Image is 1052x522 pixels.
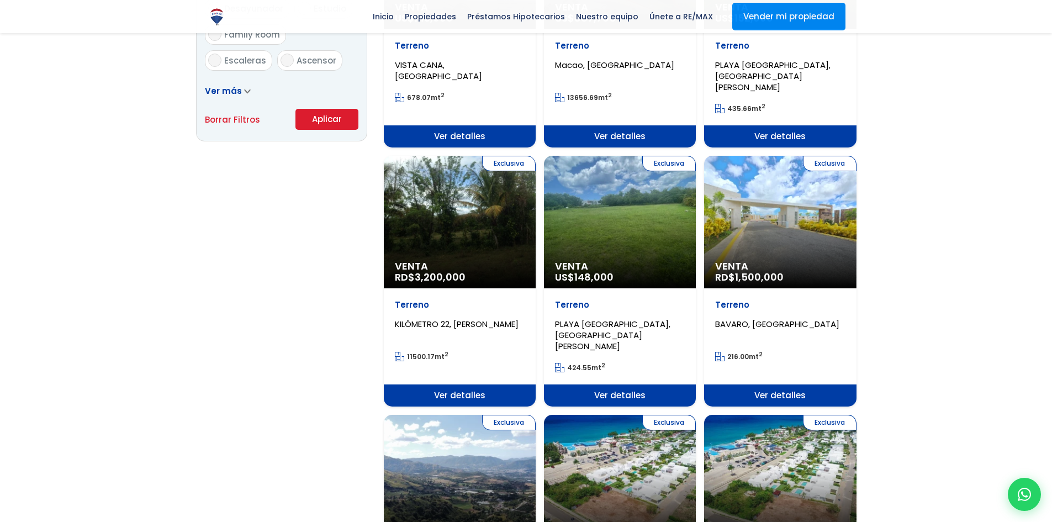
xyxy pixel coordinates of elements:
span: Ver más [205,85,242,97]
span: 3,200,000 [415,270,466,284]
span: Family Room [224,29,280,40]
span: Ver detalles [384,384,536,407]
a: Borrar Filtros [205,113,260,126]
span: Ver detalles [704,125,856,147]
span: Venta [715,261,845,272]
span: mt [715,352,763,361]
span: Exclusiva [482,415,536,430]
span: 216.00 [727,352,749,361]
span: Exclusiva [803,156,857,171]
input: Family Room [208,28,221,41]
p: Terreno [395,299,525,310]
span: 13656.69 [567,93,598,102]
a: Ver más [205,85,251,97]
span: RD$ [715,270,784,284]
p: Terreno [715,299,845,310]
a: Exclusiva Venta US$148,000 Terreno PLAYA [GEOGRAPHIC_DATA], [GEOGRAPHIC_DATA][PERSON_NAME] 424.55... [544,156,696,407]
span: Ver detalles [384,125,536,147]
span: Únete a RE/MAX [644,8,718,25]
span: KILÓMETRO 22, [PERSON_NAME] [395,318,519,330]
input: Ascensor [281,54,294,67]
a: Exclusiva Venta RD$3,200,000 Terreno KILÓMETRO 22, [PERSON_NAME] 11500.17mt2 Ver detalles [384,156,536,407]
span: 11500.17 [407,352,435,361]
span: Venta [555,261,685,272]
img: Logo de REMAX [207,7,226,27]
span: Ascensor [297,55,336,66]
span: Exclusiva [642,415,696,430]
span: 435.66 [727,104,752,113]
span: PLAYA [GEOGRAPHIC_DATA], [GEOGRAPHIC_DATA][PERSON_NAME] [555,318,670,352]
button: Aplicar [295,109,358,130]
sup: 2 [759,350,763,358]
span: mt [715,104,765,113]
span: VISTA CANA, [GEOGRAPHIC_DATA] [395,59,482,82]
p: Terreno [715,40,845,51]
sup: 2 [762,102,765,110]
span: Ver detalles [704,384,856,407]
span: mt [395,93,445,102]
span: BAVARO, [GEOGRAPHIC_DATA] [715,318,839,330]
p: Terreno [395,40,525,51]
span: Inicio [367,8,399,25]
sup: 2 [608,91,612,99]
span: Propiedades [399,8,462,25]
span: Exclusiva [642,156,696,171]
span: Venta [395,261,525,272]
span: 148,000 [574,270,614,284]
span: US$ [555,270,614,284]
span: Ver detalles [544,125,696,147]
input: Escaleras [208,54,221,67]
sup: 2 [441,91,445,99]
span: PLAYA [GEOGRAPHIC_DATA], [GEOGRAPHIC_DATA][PERSON_NAME] [715,59,831,93]
p: Terreno [555,40,685,51]
a: Exclusiva Venta RD$1,500,000 Terreno BAVARO, [GEOGRAPHIC_DATA] 216.00mt2 Ver detalles [704,156,856,407]
span: Exclusiva [482,156,536,171]
span: 1,500,000 [735,270,784,284]
span: mt [555,363,605,372]
span: mt [395,352,448,361]
span: RD$ [395,270,466,284]
span: 678.07 [407,93,431,102]
sup: 2 [445,350,448,358]
a: Vender mi propiedad [732,3,845,30]
p: Terreno [555,299,685,310]
span: mt [555,93,612,102]
span: Ver detalles [544,384,696,407]
span: Préstamos Hipotecarios [462,8,570,25]
span: Exclusiva [803,415,857,430]
span: 424.55 [567,363,591,372]
span: Nuestro equipo [570,8,644,25]
sup: 2 [601,361,605,370]
span: Macao, [GEOGRAPHIC_DATA] [555,59,674,71]
span: Escaleras [224,55,266,66]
